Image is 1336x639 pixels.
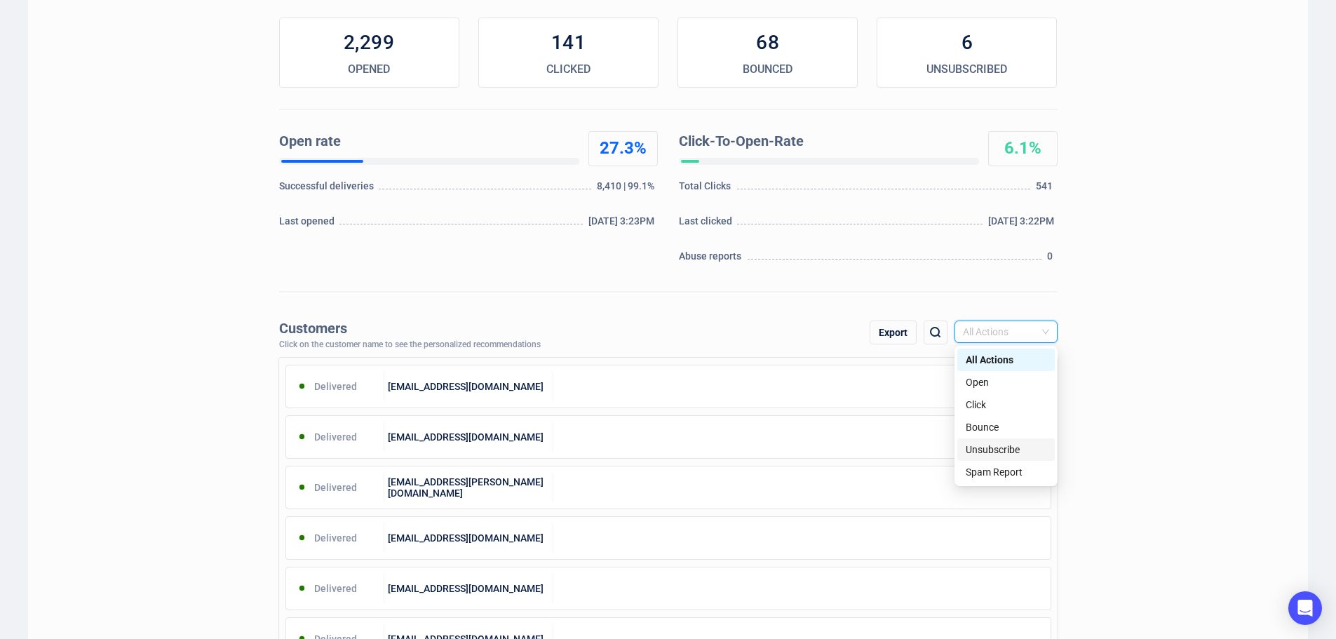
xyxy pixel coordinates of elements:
[279,214,338,235] div: Last opened
[957,438,1055,461] div: Unsubscribe
[588,214,658,235] div: [DATE] 3:23PM
[679,214,736,235] div: Last clicked
[1047,249,1057,270] div: 0
[678,61,857,78] div: BOUNCED
[384,423,553,451] div: [EMAIL_ADDRESS][DOMAIN_NAME]
[877,61,1056,78] div: UNSUBSCRIBED
[966,352,1046,368] div: All Actions
[679,249,745,270] div: Abuse reports
[966,464,1046,480] div: Spam Report
[988,214,1058,235] div: [DATE] 3:22PM
[286,423,385,451] div: Delivered
[279,340,541,350] div: Click on the customer name to see the personalized recommendations
[966,375,1046,390] div: Open
[286,473,385,502] div: Delivered
[966,442,1046,457] div: Unsubscribe
[679,131,973,152] div: Click-To-Open-Rate
[963,321,1049,342] span: All Actions
[927,324,944,341] img: search.png
[877,29,1056,57] div: 6
[384,473,553,502] div: [EMAIL_ADDRESS][PERSON_NAME][DOMAIN_NAME]
[286,574,385,603] div: Delivered
[966,397,1046,412] div: Click
[279,131,574,152] div: Open rate
[1036,179,1057,200] div: 541
[957,371,1055,394] div: Open
[679,179,735,200] div: Total Clicks
[479,29,658,57] div: 141
[957,349,1055,371] div: All Actions
[589,137,657,160] div: 27.3%
[286,524,385,552] div: Delivered
[870,321,917,344] div: Export
[279,321,541,337] div: Customers
[597,179,657,200] div: 8,410 | 99.1%
[966,419,1046,435] div: Bounce
[957,394,1055,416] div: Click
[384,372,553,401] div: [EMAIL_ADDRESS][DOMAIN_NAME]
[280,29,459,57] div: 2,299
[957,461,1055,483] div: Spam Report
[280,61,459,78] div: OPENED
[279,179,377,200] div: Successful deliveries
[989,137,1057,160] div: 6.1%
[1288,591,1322,625] div: Open Intercom Messenger
[286,372,385,401] div: Delivered
[384,524,553,552] div: [EMAIL_ADDRESS][DOMAIN_NAME]
[384,574,553,603] div: [EMAIL_ADDRESS][DOMAIN_NAME]
[479,61,658,78] div: CLICKED
[678,29,857,57] div: 68
[957,416,1055,438] div: Bounce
